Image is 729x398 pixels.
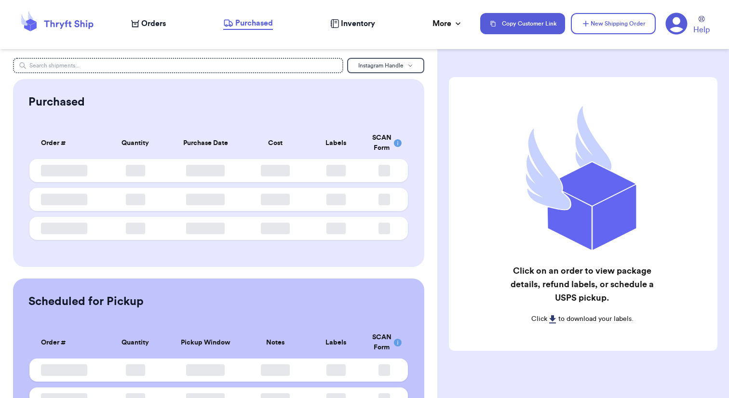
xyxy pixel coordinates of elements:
th: Quantity [105,127,166,159]
input: Search shipments... [13,58,343,73]
p: Click to download your labels. [507,314,657,324]
a: Inventory [330,18,375,29]
th: Quantity [105,327,166,358]
th: Notes [245,327,306,358]
button: Instagram Handle [347,58,424,73]
a: Orders [131,18,166,29]
h2: Scheduled for Pickup [28,294,144,309]
th: Pickup Window [166,327,245,358]
th: Cost [245,127,306,159]
th: Labels [306,327,366,358]
span: Inventory [341,18,375,29]
th: Order # [29,327,105,358]
span: Help [693,24,710,36]
span: Instagram Handle [358,63,404,68]
a: Help [693,16,710,36]
a: Purchased [223,17,273,30]
div: More [432,18,463,29]
th: Purchase Date [166,127,245,159]
button: New Shipping Order [571,13,656,34]
th: Order # [29,127,105,159]
div: SCAN Form [372,332,396,353]
h2: Purchased [28,94,85,110]
div: SCAN Form [372,133,396,153]
h2: Click on an order to view package details, refund labels, or schedule a USPS pickup. [507,264,657,305]
span: Orders [141,18,166,29]
th: Labels [306,127,366,159]
span: Purchased [235,17,273,29]
button: Copy Customer Link [480,13,565,34]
